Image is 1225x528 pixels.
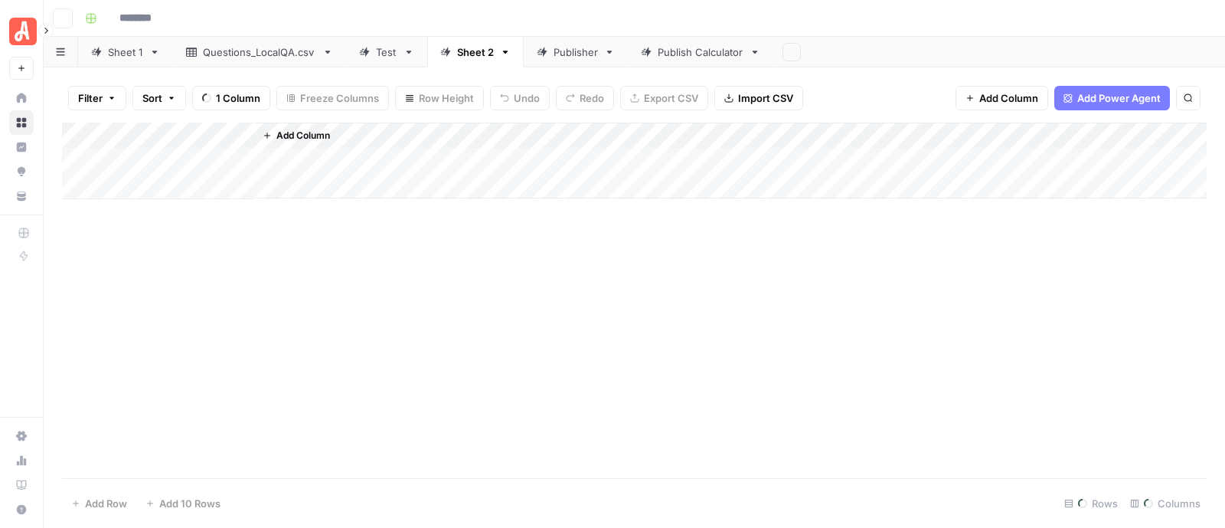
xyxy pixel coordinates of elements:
[142,90,162,106] span: Sort
[419,90,474,106] span: Row Height
[132,86,186,110] button: Sort
[9,159,34,184] a: Opportunities
[9,135,34,159] a: Insights
[159,496,220,511] span: Add 10 Rows
[955,86,1048,110] button: Add Column
[554,44,598,60] div: Publisher
[78,90,103,106] span: Filter
[9,110,34,135] a: Browse
[628,37,773,67] a: Publish Calculator
[276,86,389,110] button: Freeze Columns
[979,90,1038,106] span: Add Column
[9,473,34,497] a: Learning Hub
[1077,90,1161,106] span: Add Power Agent
[1054,86,1170,110] button: Add Power Agent
[85,496,127,511] span: Add Row
[300,90,379,106] span: Freeze Columns
[9,86,34,110] a: Home
[136,491,230,516] button: Add 10 Rows
[514,90,540,106] span: Undo
[9,184,34,208] a: Your Data
[9,448,34,473] a: Usage
[276,129,330,143] span: Add Column
[490,86,550,110] button: Undo
[203,44,316,60] div: Questions_LocalQA.csv
[738,90,793,106] span: Import CSV
[346,37,427,67] a: Test
[62,491,136,516] button: Add Row
[9,424,34,448] a: Settings
[457,44,494,60] div: Sheet 2
[620,86,708,110] button: Export CSV
[108,44,143,60] div: Sheet 1
[78,37,173,67] a: Sheet 1
[9,18,37,45] img: Angi Logo
[216,90,260,106] span: 1 Column
[376,44,397,60] div: Test
[9,12,34,51] button: Workspace: Angi
[395,86,484,110] button: Row Height
[1058,491,1124,516] div: Rows
[427,37,524,67] a: Sheet 2
[68,86,126,110] button: Filter
[256,126,336,146] button: Add Column
[644,90,698,106] span: Export CSV
[9,497,34,522] button: Help + Support
[658,44,743,60] div: Publish Calculator
[173,37,346,67] a: Questions_LocalQA.csv
[580,90,604,106] span: Redo
[714,86,803,110] button: Import CSV
[556,86,614,110] button: Redo
[1124,491,1207,516] div: Columns
[192,86,270,110] button: 1 Column
[524,37,628,67] a: Publisher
